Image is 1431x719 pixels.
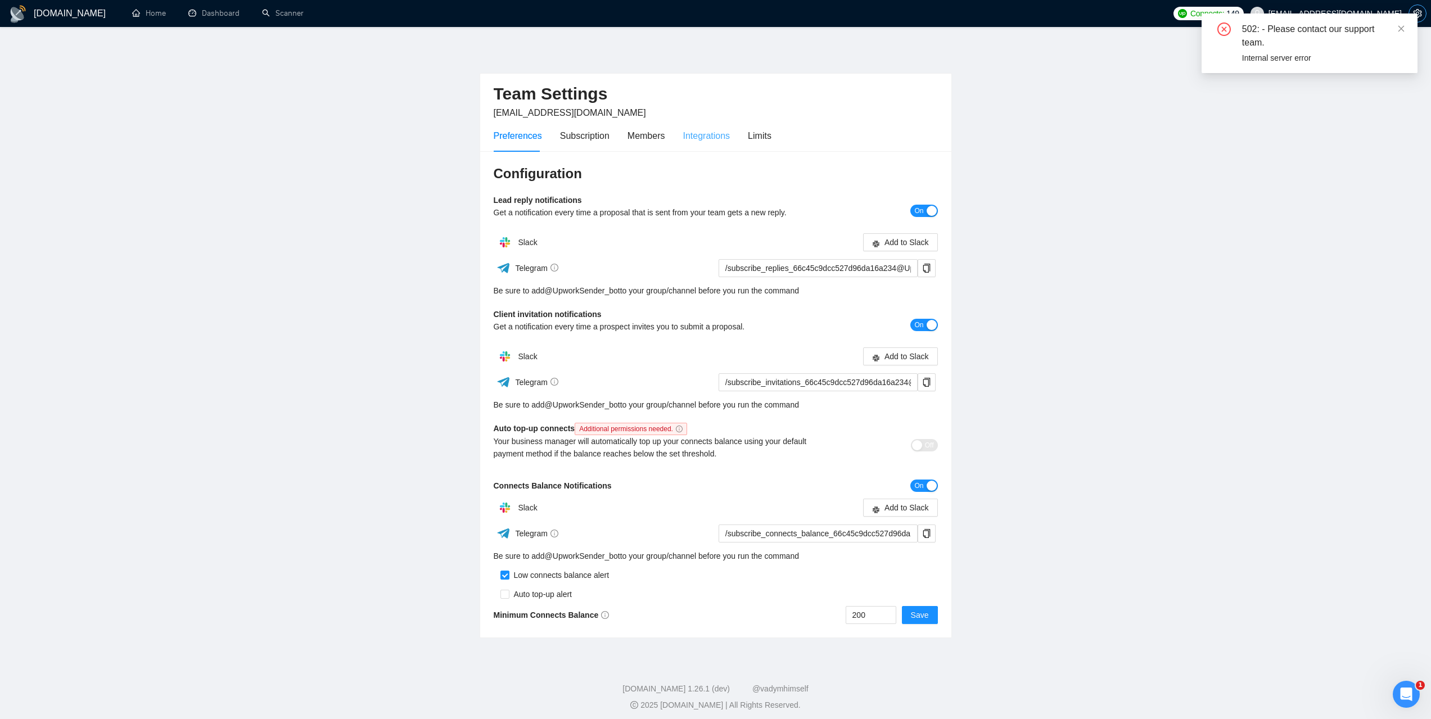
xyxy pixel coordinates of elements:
[914,480,923,492] span: On
[902,606,938,624] button: Save
[494,83,938,106] h2: Team Settings
[494,284,938,297] div: Be sure to add to your group/channel before you run the command
[496,526,511,540] img: ww3wtPAAAAAElFTkSuQmCC
[494,424,692,433] b: Auto top-up connects
[545,399,620,411] a: @UpworkSender_bot
[918,373,936,391] button: copy
[550,530,558,537] span: info-circle
[1217,22,1231,36] span: close-circle
[1397,25,1405,33] span: close
[494,196,582,205] b: Lead reply notifications
[918,378,935,387] span: copy
[872,354,880,362] span: slack
[918,259,936,277] button: copy
[494,435,827,460] div: Your business manager will automatically top up your connects balance using your default payment ...
[262,8,304,18] a: searchScanner
[494,129,542,143] div: Preferences
[601,611,609,619] span: info-circle
[918,524,936,542] button: copy
[1190,7,1224,20] span: Connects:
[132,8,166,18] a: homeHome
[550,378,558,386] span: info-circle
[515,264,558,273] span: Telegram
[676,426,683,432] span: info-circle
[9,5,27,23] img: logo
[494,496,516,519] img: hpQkSZIkSZIkSZIkSZIkSZIkSZIkSZIkSZIkSZIkSZIkSZIkSZIkSZIkSZIkSZIkSZIkSZIkSZIkSZIkSZIkSZIkSZIkSZIkS...
[518,503,537,512] span: Slack
[1253,10,1261,17] span: user
[494,231,516,254] img: hpQkSZIkSZIkSZIkSZIkSZIkSZIkSZIkSZIkSZIkSZIkSZIkSZIkSZIkSZIkSZIkSZIkSZIkSZIkSZIkSZIkSZIkSZIkSZIkS...
[575,423,687,435] span: Additional permissions needed.
[748,129,771,143] div: Limits
[872,505,880,513] span: slack
[494,320,827,333] div: Get a notification every time a prospect invites you to submit a proposal.
[863,233,938,251] button: slackAdd to Slack
[1409,4,1427,22] button: setting
[494,399,938,411] div: Be sure to add to your group/channel before you run the command
[1409,9,1426,18] span: setting
[560,129,610,143] div: Subscription
[545,284,620,297] a: @UpworkSender_bot
[918,529,935,538] span: copy
[925,439,934,451] span: Off
[872,239,880,248] span: slack
[914,319,923,331] span: On
[683,129,730,143] div: Integrations
[1226,7,1239,20] span: 149
[918,264,935,273] span: copy
[545,550,620,562] a: @UpworkSender_bot
[550,264,558,272] span: info-circle
[884,350,929,363] span: Add to Slack
[911,609,929,621] span: Save
[630,701,638,709] span: copyright
[628,129,665,143] div: Members
[509,569,610,581] div: Low connects balance alert
[884,501,929,514] span: Add to Slack
[494,206,827,219] div: Get a notification every time a proposal that is sent from your team gets a new reply.
[1242,22,1404,49] div: 502: - Please contact our support team.
[1178,9,1187,18] img: upwork-logo.png
[1416,681,1425,690] span: 1
[188,8,240,18] a: dashboardDashboard
[494,481,612,490] b: Connects Balance Notifications
[1409,9,1427,18] a: setting
[494,345,516,368] img: hpQkSZIkSZIkSZIkSZIkSZIkSZIkSZIkSZIkSZIkSZIkSZIkSZIkSZIkSZIkSZIkSZIkSZIkSZIkSZIkSZIkSZIkSZIkSZIkS...
[494,611,610,619] b: Minimum Connects Balance
[494,550,938,562] div: Be sure to add to your group/channel before you run the command
[914,205,923,217] span: On
[1242,52,1404,64] div: Internal server error
[494,165,938,183] h3: Configuration
[496,375,511,389] img: ww3wtPAAAAAElFTkSuQmCC
[622,684,730,693] a: [DOMAIN_NAME] 1.26.1 (dev)
[863,499,938,517] button: slackAdd to Slack
[494,310,602,319] b: Client invitation notifications
[1393,681,1420,708] iframe: Intercom live chat
[518,238,537,247] span: Slack
[496,261,511,275] img: ww3wtPAAAAAElFTkSuQmCC
[518,352,537,361] span: Slack
[863,347,938,365] button: slackAdd to Slack
[9,699,1422,711] div: 2025 [DOMAIN_NAME] | All Rights Reserved.
[884,236,929,248] span: Add to Slack
[515,378,558,387] span: Telegram
[494,108,646,117] span: [EMAIL_ADDRESS][DOMAIN_NAME]
[515,529,558,538] span: Telegram
[509,588,572,600] div: Auto top-up alert
[752,684,809,693] a: @vadymhimself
